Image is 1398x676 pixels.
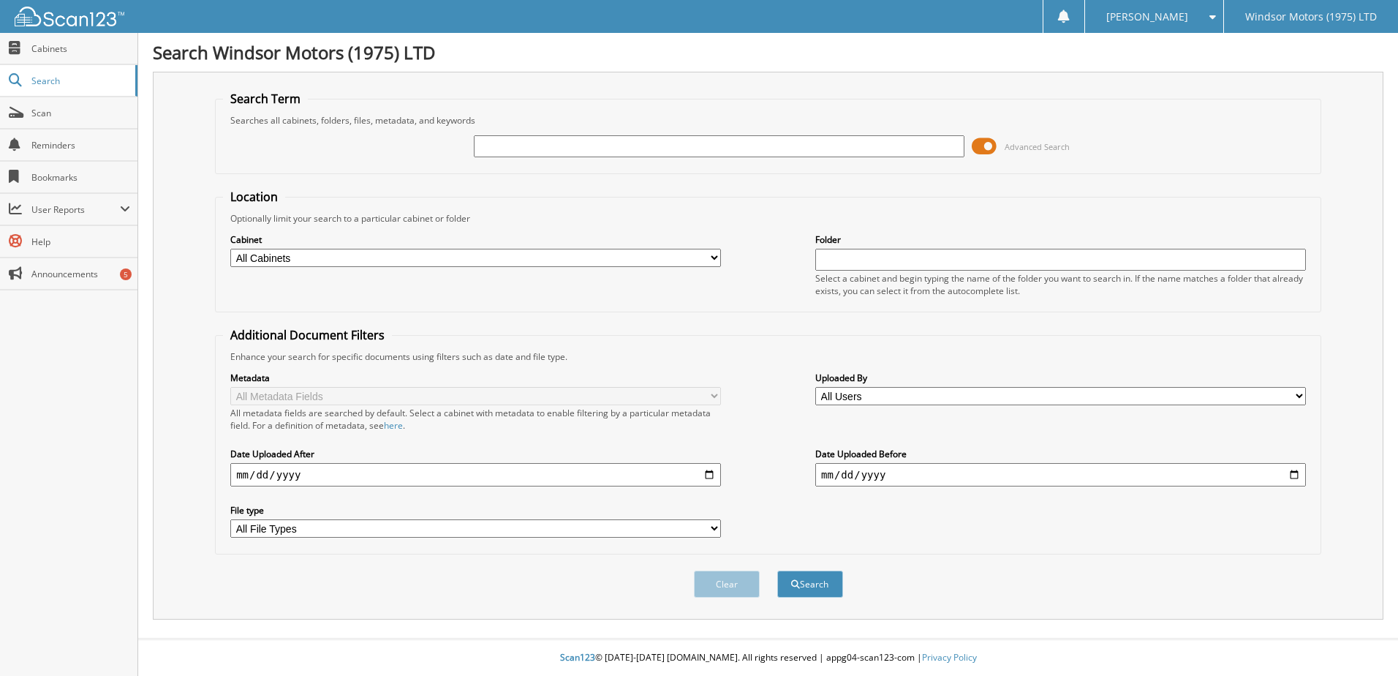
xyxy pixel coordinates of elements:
[815,272,1306,297] div: Select a cabinet and begin typing the name of the folder you want to search in. If the name match...
[230,372,721,384] label: Metadata
[15,7,124,26] img: scan123-logo-white.svg
[138,640,1398,676] div: © [DATE]-[DATE] [DOMAIN_NAME]. All rights reserved | appg04-scan123-com |
[223,350,1313,363] div: Enhance your search for specific documents using filters such as date and file type.
[1005,141,1070,152] span: Advanced Search
[31,42,130,55] span: Cabinets
[223,212,1313,225] div: Optionally limit your search to a particular cabinet or folder
[31,139,130,151] span: Reminders
[230,504,721,517] label: File type
[1245,12,1377,21] span: Windsor Motors (1975) LTD
[230,407,721,432] div: All metadata fields are searched by default. Select a cabinet with metadata to enable filtering b...
[31,75,128,87] span: Search
[815,463,1306,487] input: end
[223,114,1313,127] div: Searches all cabinets, folders, files, metadata, and keywords
[31,171,130,184] span: Bookmarks
[777,571,843,598] button: Search
[1106,12,1188,21] span: [PERSON_NAME]
[1325,606,1398,676] iframe: Chat Widget
[223,327,392,343] legend: Additional Document Filters
[230,448,721,460] label: Date Uploaded After
[31,236,130,248] span: Help
[384,419,403,432] a: here
[815,372,1306,384] label: Uploaded By
[815,233,1306,246] label: Folder
[153,40,1383,64] h1: Search Windsor Motors (1975) LTD
[120,268,132,280] div: 5
[815,448,1306,460] label: Date Uploaded Before
[230,233,721,246] label: Cabinet
[31,107,130,119] span: Scan
[230,463,721,487] input: start
[223,91,308,107] legend: Search Term
[223,189,285,205] legend: Location
[31,203,120,216] span: User Reports
[694,571,760,598] button: Clear
[560,651,595,664] span: Scan123
[31,268,130,280] span: Announcements
[922,651,977,664] a: Privacy Policy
